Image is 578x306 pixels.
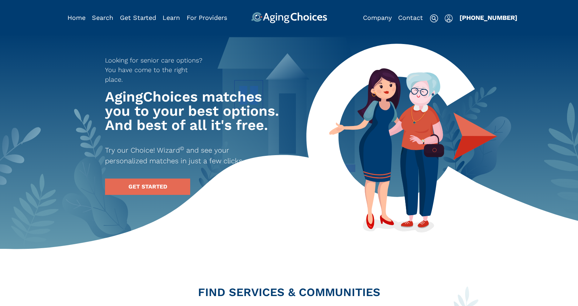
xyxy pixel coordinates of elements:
h1: AgingChoices matches you to your best options. And best of all it's free. [105,90,282,132]
img: search-icon.svg [430,14,438,23]
a: Home [67,14,86,21]
img: AgingChoices [251,12,327,23]
a: For Providers [187,14,227,21]
sup: © [180,145,184,152]
a: Contact [398,14,423,21]
a: Company [363,14,392,21]
div: Popover trigger [92,12,113,23]
a: GET STARTED [105,179,190,195]
div: Popover trigger [445,12,453,23]
a: Learn [163,14,180,21]
a: [PHONE_NUMBER] [459,14,517,21]
a: Search [92,14,113,21]
p: Try our Choice! Wizard and see your personalized matches in just a few clicks. [105,145,270,166]
img: user-icon.svg [445,14,453,23]
p: Looking for senior care options? You have come to the right place. [105,55,207,84]
a: Get Started [120,14,156,21]
h2: FIND SERVICES & COMMUNITIES [62,286,516,298]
